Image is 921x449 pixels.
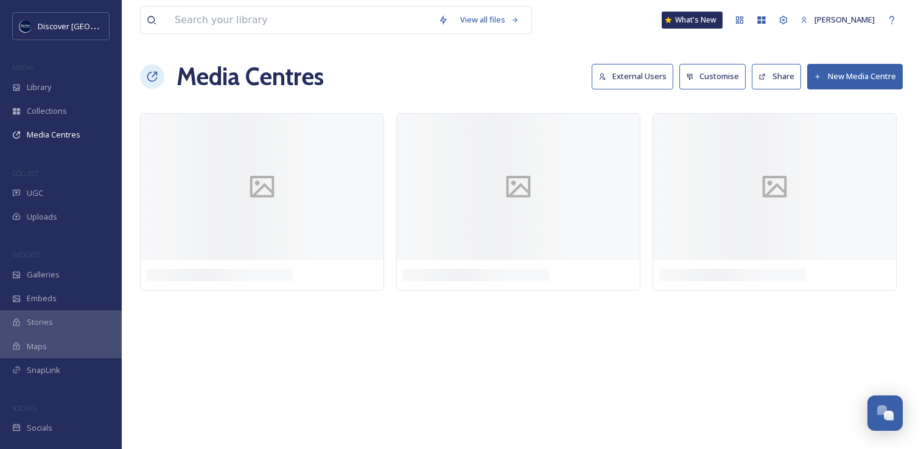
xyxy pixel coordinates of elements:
a: Customise [679,64,752,89]
span: [PERSON_NAME] [814,14,875,25]
h1: Media Centres [177,58,324,95]
span: Embeds [27,293,57,304]
span: Maps [27,341,47,352]
span: MEDIA [12,63,33,72]
span: Collections [27,105,67,117]
a: What's New [662,12,723,29]
span: Stories [27,316,53,328]
button: Customise [679,64,746,89]
button: New Media Centre [807,64,903,89]
a: [PERSON_NAME] [794,8,881,32]
button: External Users [592,64,673,89]
input: Search your library [169,7,432,33]
span: Library [27,82,51,93]
span: Media Centres [27,129,80,141]
a: View all files [454,8,525,32]
span: UGC [27,187,43,199]
button: Open Chat [867,395,903,431]
span: COLLECT [12,169,38,178]
span: Discover [GEOGRAPHIC_DATA] [38,20,149,32]
span: SOCIALS [12,403,37,412]
span: WIDGETS [12,250,40,259]
span: Galleries [27,269,60,280]
img: Untitled%20design%20%282%29.png [19,20,32,32]
span: Socials [27,422,52,434]
button: Share [752,64,801,89]
span: Uploads [27,211,57,223]
span: SnapLink [27,364,60,376]
a: External Users [592,64,679,89]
